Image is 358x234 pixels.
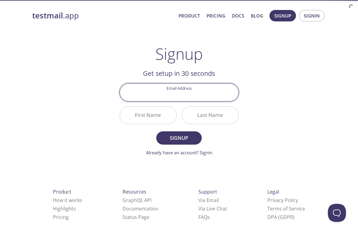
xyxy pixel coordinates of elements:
[123,205,158,212] a: Documentation
[267,197,298,204] a: Privacy Policy
[146,149,212,155] a: Already have an account? Signin
[53,205,76,212] a: Highlights
[267,214,294,220] a: DPA (GDPR)
[198,197,219,204] a: Via Email
[274,12,291,20] span: Signup
[123,197,151,204] a: GraphQL API
[123,188,146,195] span: Resources
[53,214,69,220] a: Pricing
[198,188,217,195] span: Support
[179,12,200,20] a: Product
[32,10,63,21] strong: testmail
[120,68,239,79] h2: Get setup in 30 seconds
[207,214,210,220] span: s
[123,214,149,220] a: Status Page
[207,12,225,20] a: Pricing
[269,10,296,21] button: Signup
[267,188,279,195] span: Legal
[251,12,263,20] a: Blog
[32,11,174,21] a: testmail.app
[156,131,201,145] button: Signup
[198,205,227,212] a: Via Live Chat
[328,204,346,222] iframe: Help Scout Beacon - Open
[53,197,82,204] a: How it works
[304,12,320,20] span: Signin
[299,10,325,21] button: Signin
[198,214,210,220] a: FAQ
[155,45,203,63] h1: Signup
[163,134,195,142] span: Signup
[232,12,244,20] a: Docs
[267,205,305,212] a: Terms of Service
[53,188,71,195] span: Product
